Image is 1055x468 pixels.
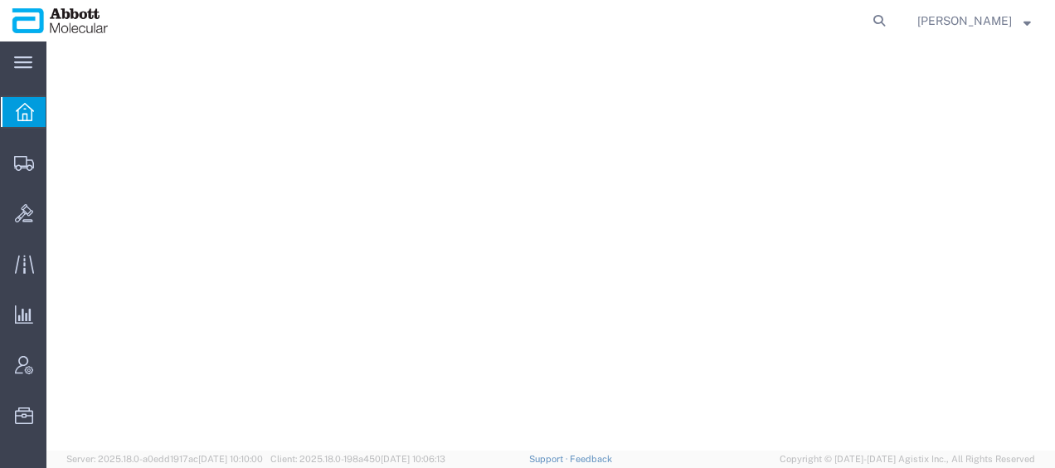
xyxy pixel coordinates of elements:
[66,454,263,464] span: Server: 2025.18.0-a0edd1917ac
[198,454,263,464] span: [DATE] 10:10:00
[270,454,445,464] span: Client: 2025.18.0-198a450
[12,8,109,33] img: logo
[917,12,1012,30] span: Alejandro Giordano
[916,11,1032,31] button: [PERSON_NAME]
[46,41,1055,451] iframe: FS Legacy Container
[381,454,445,464] span: [DATE] 10:06:13
[570,454,612,464] a: Feedback
[780,452,1035,466] span: Copyright © [DATE]-[DATE] Agistix Inc., All Rights Reserved
[529,454,571,464] a: Support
